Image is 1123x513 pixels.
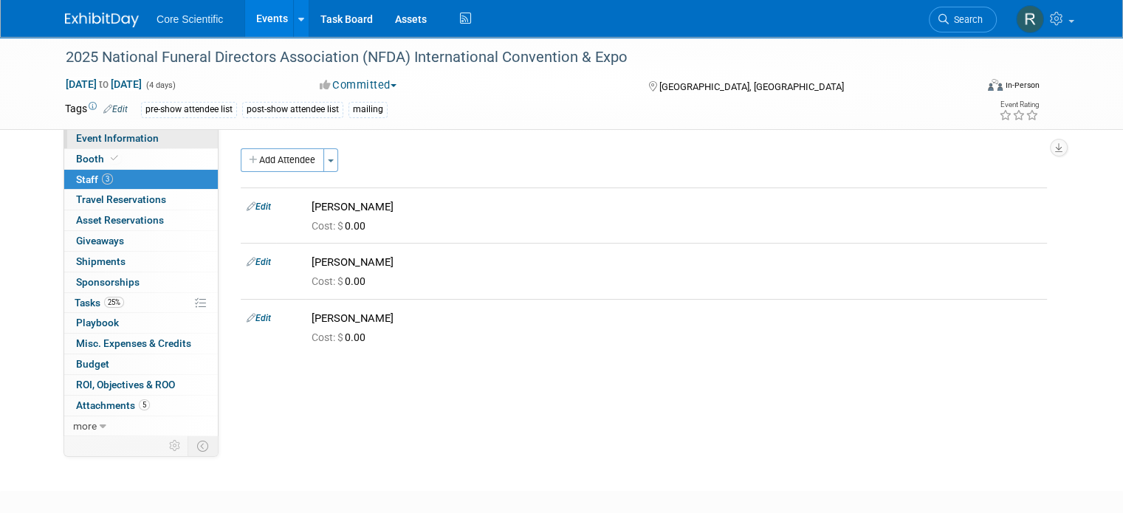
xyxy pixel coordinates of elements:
[312,331,345,343] span: Cost: $
[76,276,140,288] span: Sponsorships
[73,420,97,432] span: more
[312,220,371,232] span: 0.00
[929,7,997,32] a: Search
[61,44,957,71] div: 2025 National Funeral Directors Association (NFDA) International Convention & Expo
[104,297,124,308] span: 25%
[64,375,218,395] a: ROI, Objectives & ROO
[76,214,164,226] span: Asset Reservations
[1005,80,1040,91] div: In-Person
[141,102,237,117] div: pre-show attendee list
[75,297,124,309] span: Tasks
[242,102,343,117] div: post-show attendee list
[76,255,126,267] span: Shipments
[64,252,218,272] a: Shipments
[247,257,271,267] a: Edit
[64,396,218,416] a: Attachments5
[64,416,218,436] a: more
[76,399,150,411] span: Attachments
[162,436,188,455] td: Personalize Event Tab Strip
[896,77,1040,99] div: Event Format
[64,170,218,190] a: Staff3
[64,128,218,148] a: Event Information
[76,153,121,165] span: Booth
[64,293,218,313] a: Tasks25%
[312,331,371,343] span: 0.00
[312,255,1041,269] div: [PERSON_NAME]
[76,358,109,370] span: Budget
[312,200,1041,214] div: [PERSON_NAME]
[64,210,218,230] a: Asset Reservations
[76,173,113,185] span: Staff
[1016,5,1044,33] img: Rachel Wolff
[76,132,159,144] span: Event Information
[315,78,402,93] button: Committed
[312,311,1041,326] div: [PERSON_NAME]
[64,190,218,210] a: Travel Reservations
[64,149,218,169] a: Booth
[348,102,388,117] div: mailing
[312,275,371,287] span: 0.00
[76,235,124,247] span: Giveaways
[64,313,218,333] a: Playbook
[102,173,113,185] span: 3
[247,202,271,212] a: Edit
[76,317,119,328] span: Playbook
[659,81,844,92] span: [GEOGRAPHIC_DATA], [GEOGRAPHIC_DATA]
[949,14,983,25] span: Search
[157,13,223,25] span: Core Scientific
[312,220,345,232] span: Cost: $
[312,275,345,287] span: Cost: $
[988,79,1003,91] img: Format-Inperson.png
[64,231,218,251] a: Giveaways
[65,78,142,91] span: [DATE] [DATE]
[64,334,218,354] a: Misc. Expenses & Credits
[76,337,191,349] span: Misc. Expenses & Credits
[65,101,128,118] td: Tags
[188,436,219,455] td: Toggle Event Tabs
[247,313,271,323] a: Edit
[241,148,324,172] button: Add Attendee
[64,272,218,292] a: Sponsorships
[111,154,118,162] i: Booth reservation complete
[97,78,111,90] span: to
[145,80,176,90] span: (4 days)
[64,354,218,374] a: Budget
[76,193,166,205] span: Travel Reservations
[139,399,150,410] span: 5
[76,379,175,390] span: ROI, Objectives & ROO
[999,101,1039,109] div: Event Rating
[65,13,139,27] img: ExhibitDay
[103,104,128,114] a: Edit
